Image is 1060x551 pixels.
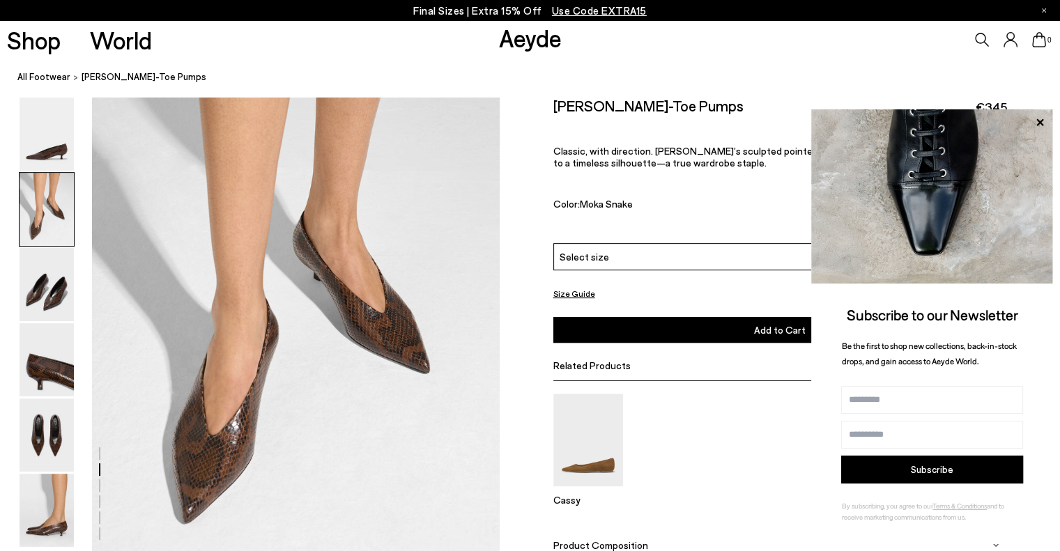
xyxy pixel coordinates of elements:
[580,198,633,210] span: Moka Snake
[552,4,647,17] span: Navigate to /collections/ss25-final-sizes
[811,109,1053,284] img: ca3f721fb6ff708a270709c41d776025.jpg
[553,539,648,551] span: Product Composition
[847,306,1018,323] span: Subscribe to our Newsletter
[842,341,1017,366] span: Be the first to shop new collections, back-in-stock drops, and gain access to Aeyde World.
[553,145,1007,169] p: Classic, with direction. [PERSON_NAME]’s sculpted pointed toe and chic kitten heel lend modern fl...
[553,198,856,214] div: Color:
[553,97,744,114] h2: [PERSON_NAME]-Toe Pumps
[20,398,74,472] img: Clara Pointed-Toe Pumps - Image 5
[553,359,631,371] span: Related Products
[1032,32,1046,47] a: 0
[7,28,61,52] a: Shop
[976,98,1007,116] span: €345
[499,23,562,52] a: Aeyde
[20,248,74,321] img: Clara Pointed-Toe Pumps - Image 3
[20,474,74,547] img: Clara Pointed-Toe Pumps - Image 6
[17,59,1060,97] nav: breadcrumb
[841,456,1023,483] button: Subscribe
[553,285,595,302] button: Size Guide
[20,98,74,171] img: Clara Pointed-Toe Pumps - Image 1
[553,476,623,506] a: Cassy Pointed-Toe Suede Flats Cassy
[17,70,70,84] a: All Footwear
[560,249,609,264] span: Select size
[842,502,932,510] span: By subscribing, you agree to our
[553,494,623,506] p: Cassy
[932,502,987,510] a: Terms & Conditions
[20,173,74,246] img: Clara Pointed-Toe Pumps - Image 2
[20,323,74,396] img: Clara Pointed-Toe Pumps - Image 4
[553,394,623,486] img: Cassy Pointed-Toe Suede Flats
[413,2,647,20] p: Final Sizes | Extra 15% Off
[82,70,206,84] span: [PERSON_NAME]-Toe Pumps
[1046,36,1053,44] span: 0
[992,541,999,548] img: svg%3E
[553,317,1007,343] button: Add to Cart
[90,28,152,52] a: World
[754,324,806,336] span: Add to Cart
